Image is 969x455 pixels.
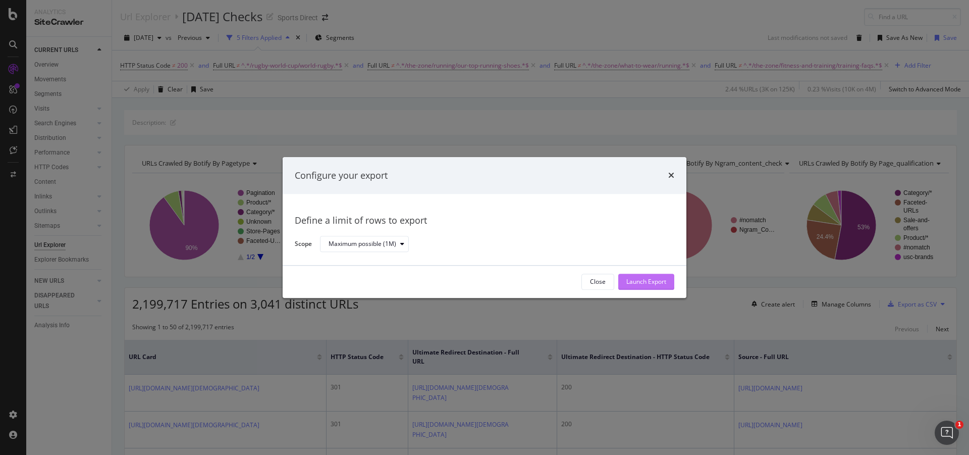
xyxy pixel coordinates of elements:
span: 1 [955,421,963,429]
button: Maximum possible (1M) [320,236,409,252]
label: Scope [295,239,312,250]
div: Launch Export [626,278,666,286]
div: modal [283,157,686,298]
div: Configure your export [295,169,388,182]
div: Maximum possible (1M) [329,241,396,247]
div: Close [590,278,606,286]
button: Launch Export [618,274,674,290]
div: times [668,169,674,182]
iframe: Intercom live chat [935,421,959,445]
div: Define a limit of rows to export [295,215,674,228]
button: Close [581,274,614,290]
